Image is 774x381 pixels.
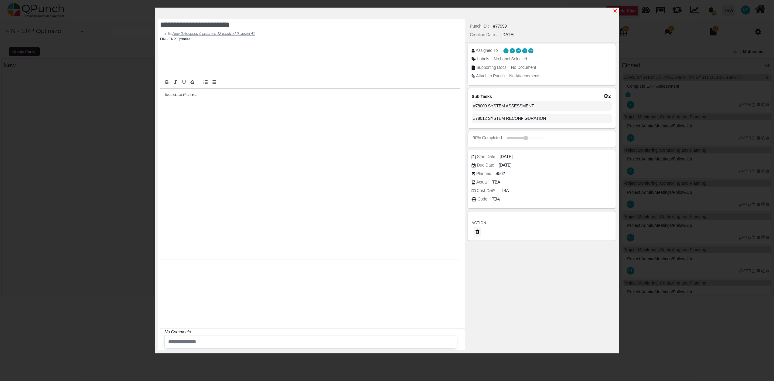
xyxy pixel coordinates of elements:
[604,93,612,99] span: 2
[477,162,494,168] div: Due Date
[472,101,612,111] div: #78000 SYSTEM ASSESSMENT
[476,179,488,185] div: Actual
[503,48,509,53] span: Yele.abisogun@irworldwide.org
[476,170,491,177] div: Planned
[160,36,190,42] li: FIN - ERP Optimize
[477,153,495,160] div: Start Date
[512,50,513,52] span: J
[509,73,540,78] span: No Attachements
[478,196,487,202] div: Code
[485,187,496,194] i: QAR
[474,227,481,237] button: Delete
[477,56,489,62] div: Labels
[473,135,502,141] div: 90% Completed
[165,329,191,334] i: No Comments
[493,23,507,29] div: #77999
[472,94,492,99] span: Sub Tasks
[172,32,255,36] cite: Source Title
[494,56,527,61] span: No Label Selected
[501,32,514,38] div: [DATE]
[160,31,461,36] footer: in list
[516,48,521,53] span: Asad Malik
[172,32,255,36] u: New-0 Assigned-0 progress-12 resolved-0 closed-41
[472,114,612,123] div: #78012 SYSTEM RECONFIGURATION
[470,23,489,29] div: Punch ID :
[470,32,497,38] div: Creation Date :
[496,170,505,177] span: 4562
[528,48,534,53] span: Morufu Adesanya
[522,48,527,53] span: Idiris Shariif
[530,50,533,52] span: MA
[517,50,520,52] span: AM
[476,64,506,71] div: Supporting Docs
[511,65,536,70] span: No Document
[499,162,512,168] span: [DATE]
[524,50,526,52] span: IS
[476,73,505,79] div: Attach to Punch
[510,48,515,53] span: Javed
[505,50,506,52] span: Y
[476,47,498,54] div: Assigned To
[613,8,618,14] a: x
[613,8,618,13] svg: x
[501,187,509,194] span: TBA
[477,187,496,194] div: Cost
[472,220,612,226] h3: Action
[492,197,500,201] i: TBA
[500,153,513,160] span: [DATE]
[492,179,500,185] span: TBA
